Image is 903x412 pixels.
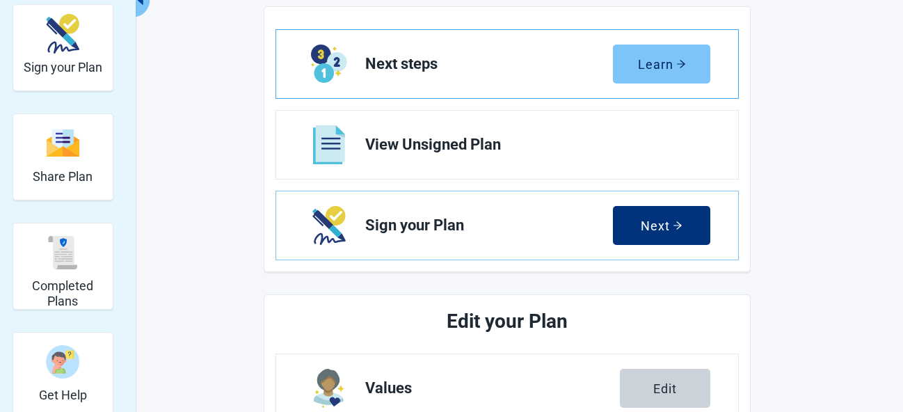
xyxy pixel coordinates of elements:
[613,206,710,245] button: Nextarrow-right
[46,236,79,269] img: svg%3e
[365,380,620,397] span: Values
[24,60,102,75] h2: Sign your Plan
[620,369,710,408] button: Edit
[641,219,682,232] div: Next
[46,345,79,379] img: person-question-x68TBcxA.svg
[613,45,710,84] button: Learnarrow-right
[365,136,699,153] span: View Unsigned Plan
[13,113,113,200] div: Share Plan
[365,56,613,72] span: Next steps
[676,59,686,69] span: arrow-right
[46,14,79,54] img: make_plan_official-CpYJDfBD.svg
[19,278,107,308] h2: Completed Plans
[13,223,113,310] div: Completed Plans
[13,4,113,91] div: Sign your Plan
[39,388,87,403] h2: Get Help
[46,128,79,158] img: svg%3e
[365,217,613,234] span: Sign your Plan
[328,306,687,337] h2: Edit your Plan
[653,381,677,395] div: Edit
[276,30,738,98] a: Learn Next steps section
[33,169,93,184] h2: Share Plan
[638,57,686,71] div: Learn
[673,221,682,230] span: arrow-right
[276,111,738,179] a: View View Unsigned Plan section
[276,191,738,260] a: Next Sign your Plan section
